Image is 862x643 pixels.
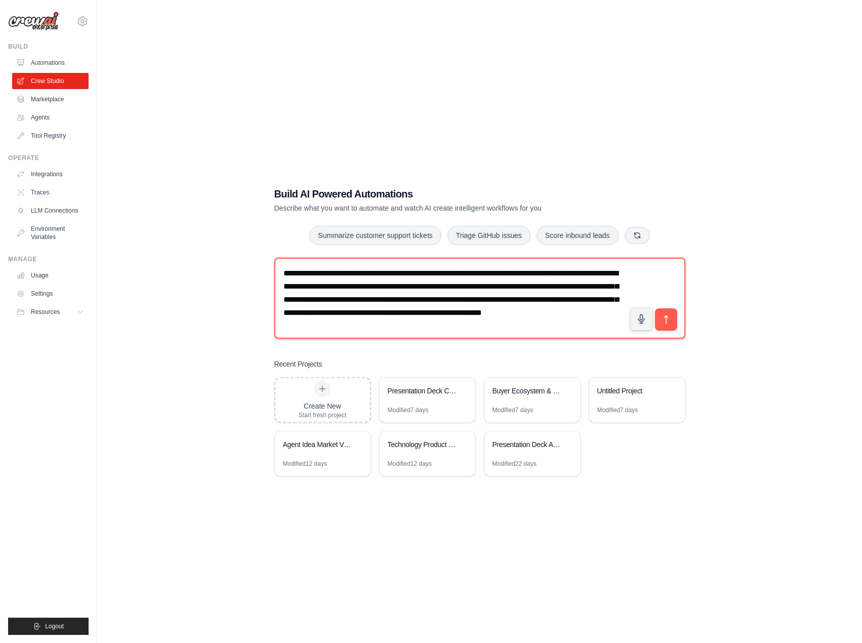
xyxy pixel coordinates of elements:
[597,386,667,396] div: Untitled Project
[12,109,89,126] a: Agents
[12,304,89,320] button: Resources
[8,618,89,635] button: Logout
[12,166,89,182] a: Integrations
[8,154,89,162] div: Operate
[492,460,537,468] div: Modified 22 days
[12,91,89,107] a: Marketplace
[492,406,533,414] div: Modified 7 days
[8,12,59,31] img: Logo
[492,439,562,450] div: Presentation Deck Automation
[388,406,429,414] div: Modified 7 days
[625,227,650,244] button: Get new suggestions
[299,401,347,411] div: Create New
[12,286,89,302] a: Settings
[388,439,457,450] div: Technology Product Research Automation
[8,255,89,263] div: Manage
[12,73,89,89] a: Crew Studio
[45,622,64,630] span: Logout
[811,594,862,643] iframe: Chat Widget
[274,187,614,201] h1: Build AI Powered Automations
[597,406,638,414] div: Modified 7 days
[274,203,614,213] p: Describe what you want to automate and watch AI create intelligent workflows for you
[31,308,60,316] span: Resources
[447,226,530,245] button: Triage GitHub issues
[283,460,327,468] div: Modified 12 days
[630,307,653,331] button: Click to speak your automation idea
[492,386,562,396] div: Buyer Ecosystem & Content Strategy Development
[12,221,89,245] a: Environment Variables
[12,267,89,284] a: Usage
[309,226,441,245] button: Summarize customer support tickets
[299,411,347,419] div: Start fresh project
[12,128,89,144] a: Tool Registry
[537,226,619,245] button: Score inbound leads
[8,43,89,51] div: Build
[12,184,89,200] a: Traces
[12,203,89,219] a: LLM Connections
[388,460,432,468] div: Modified 12 days
[388,386,457,396] div: Presentation Deck Creator
[12,55,89,71] a: Automations
[283,439,352,450] div: Agent Idea Market Viability Research
[274,359,322,369] h3: Recent Projects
